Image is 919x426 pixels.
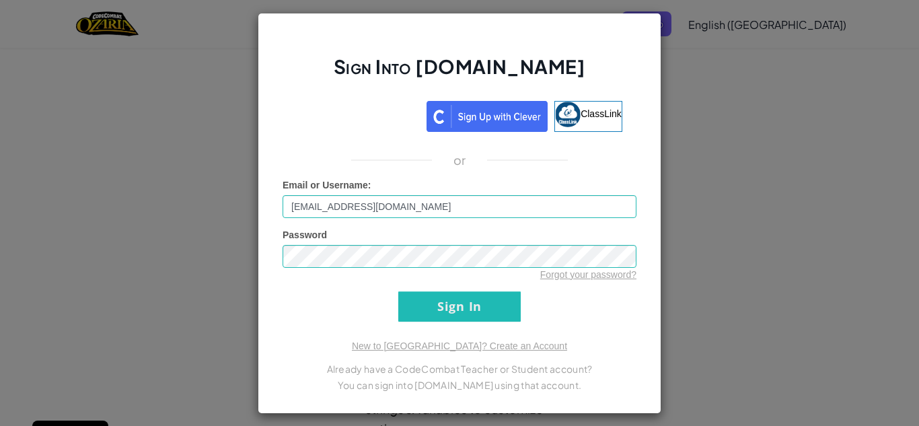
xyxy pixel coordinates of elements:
[283,54,636,93] h2: Sign Into [DOMAIN_NAME]
[283,361,636,377] p: Already have a CodeCombat Teacher or Student account?
[581,108,622,118] span: ClassLink
[453,152,466,168] p: or
[283,377,636,393] p: You can sign into [DOMAIN_NAME] using that account.
[290,100,427,129] iframe: Sign in with Google Button
[555,102,581,127] img: classlink-logo-small.png
[283,229,327,240] span: Password
[283,180,368,190] span: Email or Username
[283,178,371,192] label: :
[398,291,521,322] input: Sign In
[427,101,548,132] img: clever_sso_button@2x.png
[540,269,636,280] a: Forgot your password?
[352,341,567,351] a: New to [GEOGRAPHIC_DATA]? Create an Account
